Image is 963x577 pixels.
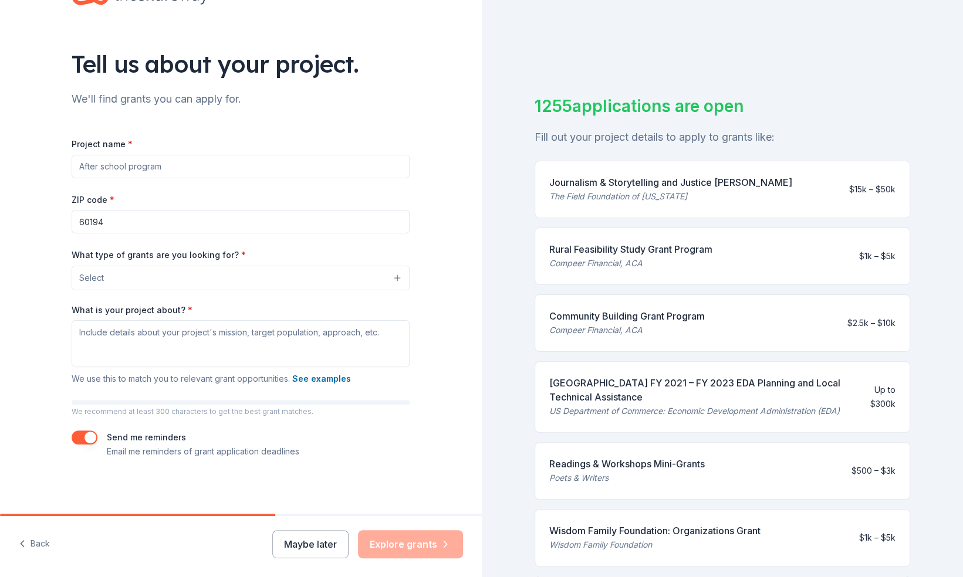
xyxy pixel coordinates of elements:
[549,256,712,270] div: Compeer Financial, ACA
[19,532,50,556] button: Back
[272,530,349,558] button: Maybe later
[847,316,896,330] div: $2.5k – $10k
[72,304,192,316] label: What is your project about?
[549,189,792,203] div: The Field Foundation of [US_STATE]
[549,524,761,538] div: Wisdom Family Foundation: Organizations Grant
[72,47,410,80] div: Tell us about your project.
[849,182,896,196] div: $15k – $50k
[549,175,792,189] div: Journalism & Storytelling and Justice [PERSON_NAME]
[72,249,246,261] label: What type of grants are you looking for?
[852,464,896,478] div: $500 – $3k
[292,372,351,386] button: See examples
[72,374,351,383] span: We use this to match you to relevant grant opportunities.
[72,90,410,108] div: We'll find grants you can apply for.
[549,309,705,323] div: Community Building Grant Program
[549,404,849,418] div: US Department of Commerce: Economic Development Administration (EDA)
[549,457,705,471] div: Readings & Workshops Mini-Grants
[535,94,910,118] div: 1255 applications are open
[72,138,133,150] label: Project name
[859,249,896,263] div: $1k – $5k
[72,155,410,178] input: After school program
[107,444,299,459] p: Email me reminders of grant application deadlines
[549,323,705,337] div: Compeer Financial, ACA
[107,432,186,442] label: Send me reminders
[79,271,104,285] span: Select
[72,266,410,290] button: Select
[549,538,761,552] div: Wisdom Family Foundation
[72,210,410,233] input: 12345 (U.S. only)
[858,383,896,411] div: Up to $300k
[549,242,712,256] div: Rural Feasibility Study Grant Program
[72,407,410,416] p: We recommend at least 300 characters to get the best grant matches.
[72,194,114,206] label: ZIP code
[549,471,705,485] div: Poets & Writers
[535,128,910,147] div: Fill out your project details to apply to grants like:
[859,531,896,545] div: $1k – $5k
[549,376,849,404] div: [GEOGRAPHIC_DATA] FY 2021 – FY 2023 EDA Planning and Local Technical Assistance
